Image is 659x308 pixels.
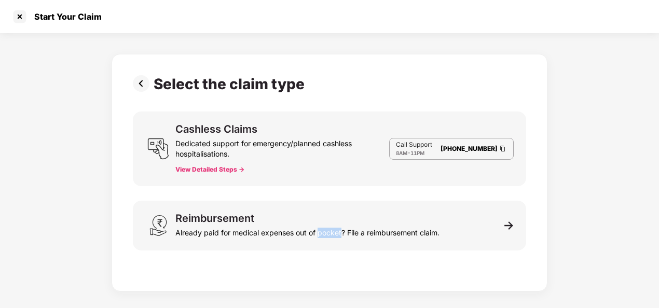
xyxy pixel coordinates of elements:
a: [PHONE_NUMBER] [441,145,498,152]
div: Select the claim type [154,75,309,93]
img: svg+xml;base64,PHN2ZyB3aWR0aD0iMjQiIGhlaWdodD0iMzEiIHZpZXdCb3g9IjAgMCAyNCAzMSIgZmlsbD0ibm9uZSIgeG... [147,215,169,236]
img: Clipboard Icon [499,144,507,153]
div: - [396,149,432,157]
span: 8AM [396,150,407,156]
img: svg+xml;base64,PHN2ZyBpZD0iUHJldi0zMngzMiIgeG1sbnM9Imh0dHA6Ly93d3cudzMub3JnLzIwMDAvc3ZnIiB3aWR0aD... [133,75,154,92]
div: Reimbursement [175,213,254,223]
img: svg+xml;base64,PHN2ZyB3aWR0aD0iMTEiIGhlaWdodD0iMTEiIHZpZXdCb3g9IjAgMCAxMSAxMSIgZmlsbD0ibm9uZSIgeG... [504,221,514,230]
div: Start Your Claim [28,11,102,22]
p: Call Support [396,141,432,149]
div: Dedicated support for emergency/planned cashless hospitalisations. [175,134,389,159]
button: View Detailed Steps -> [175,165,244,174]
div: Already paid for medical expenses out of pocket? File a reimbursement claim. [175,223,440,238]
img: svg+xml;base64,PHN2ZyB3aWR0aD0iMjQiIGhlaWdodD0iMjUiIHZpZXdCb3g9IjAgMCAyNCAyNSIgZmlsbD0ibm9uZSIgeG... [147,138,169,160]
div: Cashless Claims [175,124,257,134]
span: 11PM [410,150,424,156]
